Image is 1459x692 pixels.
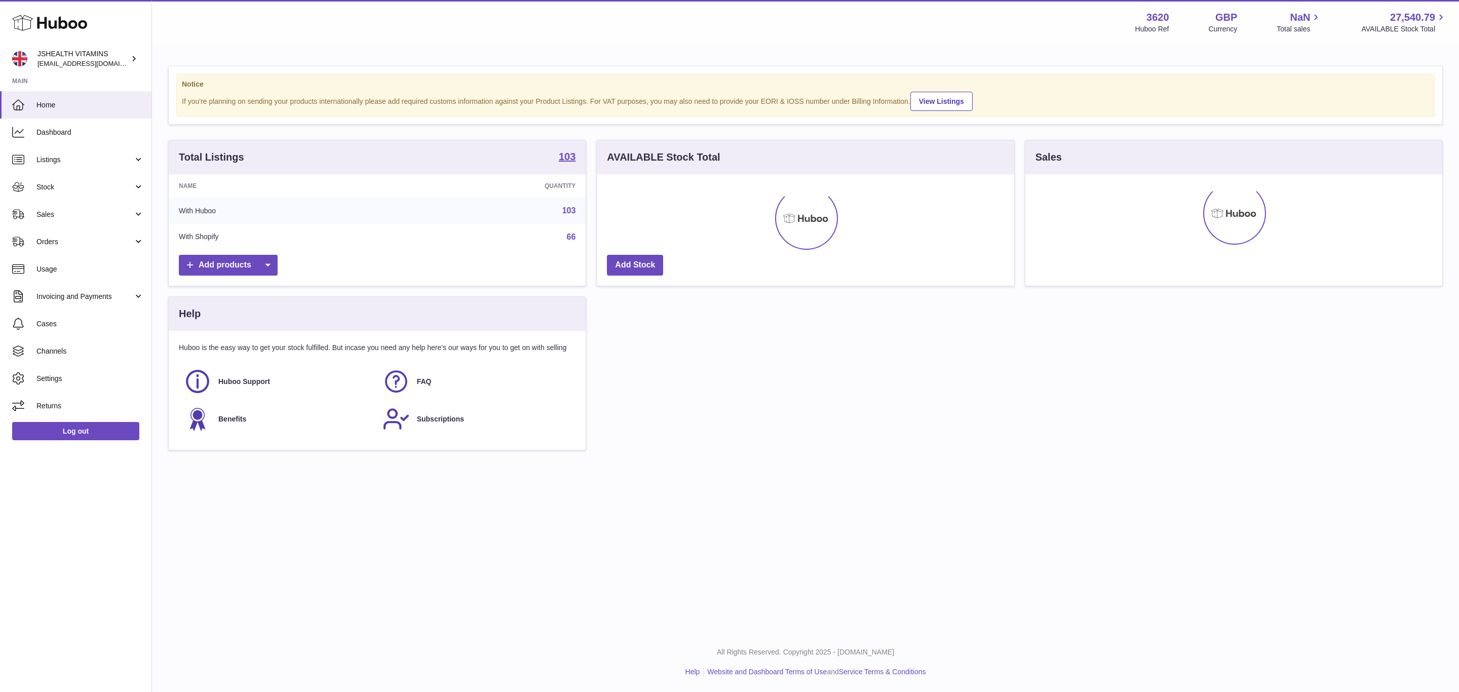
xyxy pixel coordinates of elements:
span: Invoicing and Payments [36,292,133,301]
span: Orders [36,237,133,247]
span: Subscriptions [417,414,464,424]
div: Currency [1209,24,1238,34]
span: FAQ [417,377,432,387]
span: Home [36,100,144,110]
li: and [704,667,926,677]
td: With Huboo [169,198,394,224]
span: AVAILABLE Stock Total [1361,24,1447,34]
a: View Listings [910,92,973,111]
h3: Help [179,307,201,321]
div: If you're planning on sending your products internationally please add required customs informati... [182,90,1429,111]
span: Sales [36,210,133,219]
a: FAQ [382,368,571,395]
a: Website and Dashboard Terms of Use [707,668,827,676]
th: Quantity [394,174,586,198]
a: 27,540.79 AVAILABLE Stock Total [1361,11,1447,34]
span: Dashboard [36,128,144,137]
div: Huboo Ref [1135,24,1169,34]
span: 27,540.79 [1390,11,1435,24]
img: internalAdmin-3620@internal.huboo.com [12,51,27,66]
span: Returns [36,401,144,411]
span: Channels [36,347,144,356]
a: Subscriptions [382,405,571,433]
strong: 3620 [1146,11,1169,24]
a: 103 [559,151,575,164]
a: Huboo Support [184,368,372,395]
a: Service Terms & Conditions [839,668,926,676]
strong: GBP [1215,11,1237,24]
a: Add products [179,255,278,276]
span: [EMAIL_ADDRESS][DOMAIN_NAME] [37,59,149,67]
span: Listings [36,155,133,165]
span: Huboo Support [218,377,270,387]
a: Log out [12,422,139,440]
h3: Total Listings [179,150,244,164]
h3: Sales [1035,150,1062,164]
span: Benefits [218,414,246,424]
h3: AVAILABLE Stock Total [607,150,720,164]
strong: 103 [559,151,575,162]
span: Usage [36,264,144,274]
a: Help [685,668,700,676]
span: Total sales [1277,24,1322,34]
span: Stock [36,182,133,192]
a: 103 [562,206,576,215]
span: Settings [36,374,144,383]
td: With Shopify [169,224,394,250]
a: NaN Total sales [1277,11,1322,34]
strong: Notice [182,80,1429,89]
div: JSHEALTH VITAMINS [37,49,129,68]
th: Name [169,174,394,198]
a: Add Stock [607,255,663,276]
p: Huboo is the easy way to get your stock fulfilled. But incase you need any help here's our ways f... [179,343,575,353]
span: Cases [36,319,144,329]
span: NaN [1290,11,1310,24]
p: All Rights Reserved. Copyright 2025 - [DOMAIN_NAME] [160,647,1451,657]
a: 66 [567,233,576,241]
a: Benefits [184,405,372,433]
